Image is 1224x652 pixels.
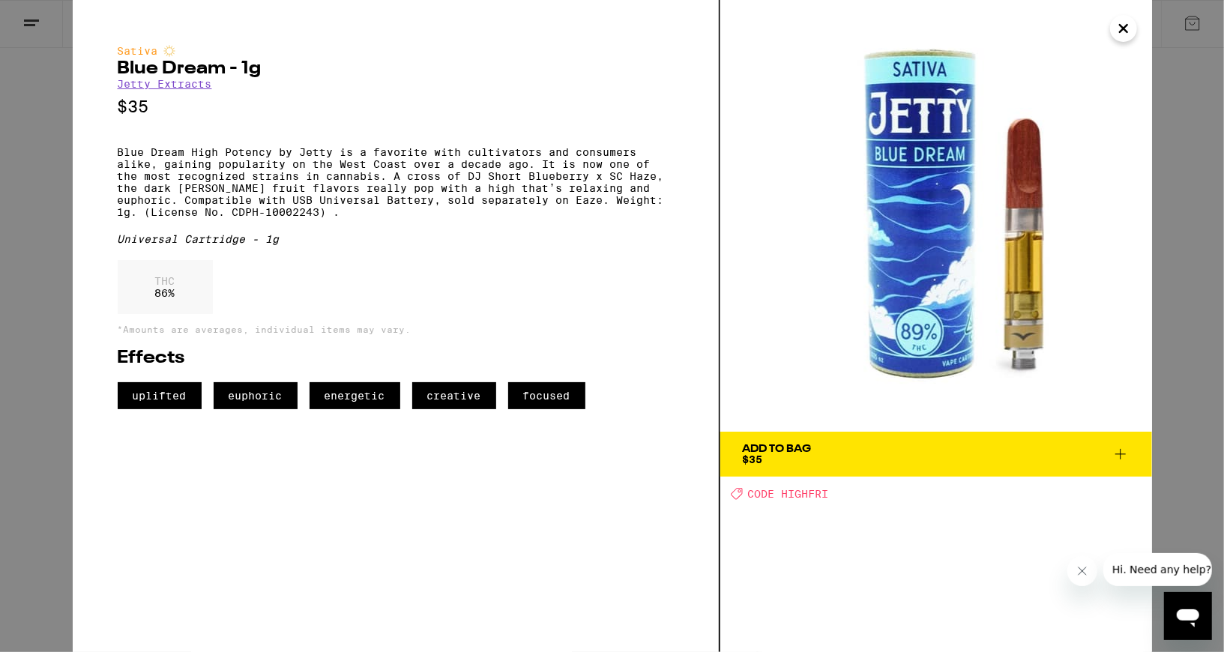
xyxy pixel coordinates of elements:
iframe: Message from company [1103,553,1212,586]
span: energetic [310,382,400,409]
span: creative [412,382,496,409]
img: sativaColor.svg [163,45,175,57]
div: Universal Cartridge - 1g [118,233,674,245]
div: Add To Bag [743,444,812,454]
p: $35 [118,97,674,116]
h2: Effects [118,349,674,367]
button: Close [1110,15,1137,42]
iframe: Close message [1067,556,1097,586]
div: Sativa [118,45,674,57]
iframe: Button to launch messaging window [1164,592,1212,640]
span: euphoric [214,382,298,409]
div: 86 % [118,260,213,314]
p: Blue Dream High Potency by Jetty is a favorite with cultivators and consumers alike, gaining popu... [118,146,674,218]
p: *Amounts are averages, individual items may vary. [118,325,674,334]
p: THC [155,275,175,287]
span: $35 [743,453,763,465]
span: uplifted [118,382,202,409]
a: Jetty Extracts [118,78,212,90]
button: Add To Bag$35 [720,432,1152,477]
span: CODE HIGHFRI [748,488,829,500]
span: focused [508,382,585,409]
h2: Blue Dream - 1g [118,60,674,78]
